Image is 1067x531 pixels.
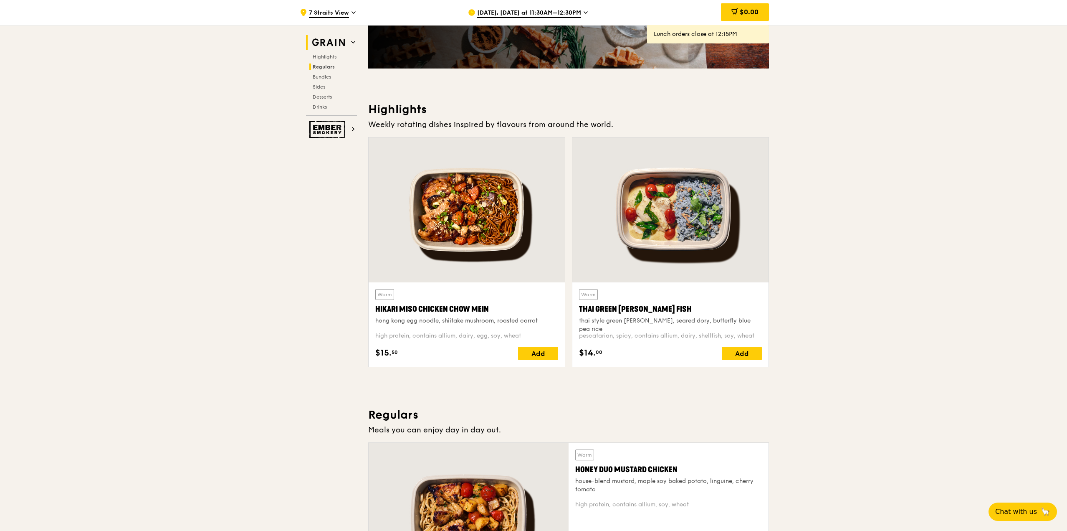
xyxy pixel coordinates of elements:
[579,332,762,340] div: pescatarian, spicy, contains allium, dairy, shellfish, soy, wheat
[722,347,762,360] div: Add
[1040,507,1050,517] span: 🦙
[313,104,327,110] span: Drinks
[477,9,581,18] span: [DATE], [DATE] at 11:30AM–12:30PM
[375,289,394,300] div: Warm
[313,74,331,80] span: Bundles
[309,121,348,138] img: Ember Smokery web logo
[579,303,762,315] div: Thai Green [PERSON_NAME] Fish
[579,289,598,300] div: Warm
[313,94,332,100] span: Desserts
[579,317,762,333] div: thai style green [PERSON_NAME], seared dory, butterfly blue pea rice
[368,119,769,130] div: Weekly rotating dishes inspired by flavours from around the world.
[313,64,335,70] span: Regulars
[654,30,762,38] div: Lunch orders close at 12:15PM
[989,503,1057,521] button: Chat with us🦙
[313,54,336,60] span: Highlights
[392,349,398,356] span: 50
[368,102,769,117] h3: Highlights
[575,464,762,475] div: Honey Duo Mustard Chicken
[596,349,602,356] span: 00
[309,9,349,18] span: 7 Straits View
[375,317,558,325] div: hong kong egg noodle, shiitake mushroom, roasted carrot
[575,501,762,509] div: high protein, contains allium, soy, wheat
[575,477,762,494] div: house-blend mustard, maple soy baked potato, linguine, cherry tomato
[368,407,769,422] h3: Regulars
[740,8,759,16] span: $0.00
[309,35,348,50] img: Grain web logo
[579,347,596,359] span: $14.
[368,424,769,436] div: Meals you can enjoy day in day out.
[518,347,558,360] div: Add
[313,84,325,90] span: Sides
[375,303,558,315] div: Hikari Miso Chicken Chow Mein
[995,507,1037,517] span: Chat with us
[375,332,558,340] div: high protein, contains allium, dairy, egg, soy, wheat
[575,450,594,460] div: Warm
[375,347,392,359] span: $15.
